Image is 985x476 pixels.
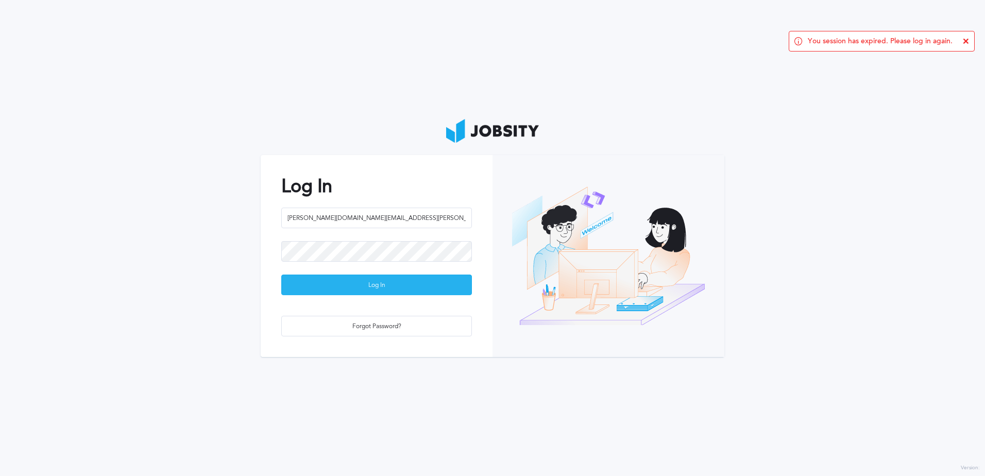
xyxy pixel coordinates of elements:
[282,316,471,337] div: Forgot Password?
[281,275,472,295] button: Log In
[281,208,472,228] input: Email
[282,275,471,296] div: Log In
[808,37,953,45] span: You session has expired. Please log in again.
[961,465,980,471] label: Version:
[281,316,472,336] button: Forgot Password?
[281,176,472,197] h2: Log In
